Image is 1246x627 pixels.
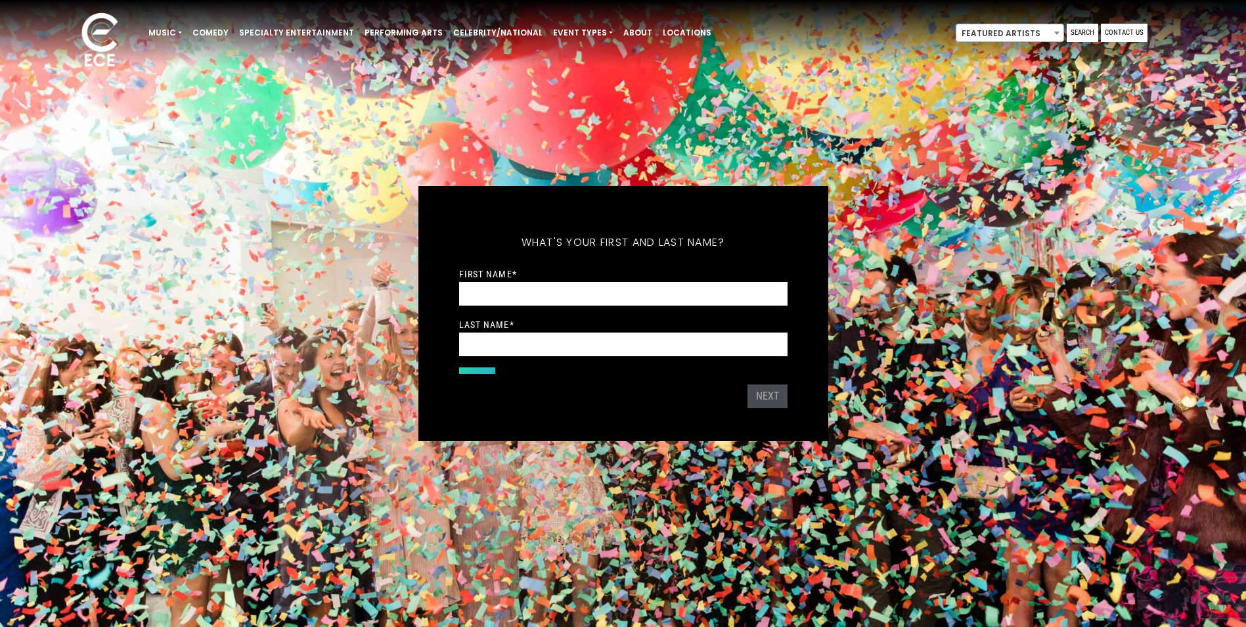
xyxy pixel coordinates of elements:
[187,22,234,44] a: Comedy
[459,219,788,266] h5: What's your first and last name?
[448,22,548,44] a: Celebrity/National
[548,22,618,44] a: Event Types
[459,319,514,331] label: Last Name
[956,24,1063,43] span: Featured Artists
[1101,24,1147,42] a: Contact Us
[618,22,657,44] a: About
[234,22,359,44] a: Specialty Entertainment
[459,268,517,280] label: First Name
[67,9,133,73] img: ece_new_logo_whitev2-1.png
[143,22,187,44] a: Music
[657,22,717,44] a: Locations
[359,22,448,44] a: Performing Arts
[956,24,1064,42] span: Featured Artists
[1067,24,1098,42] a: Search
